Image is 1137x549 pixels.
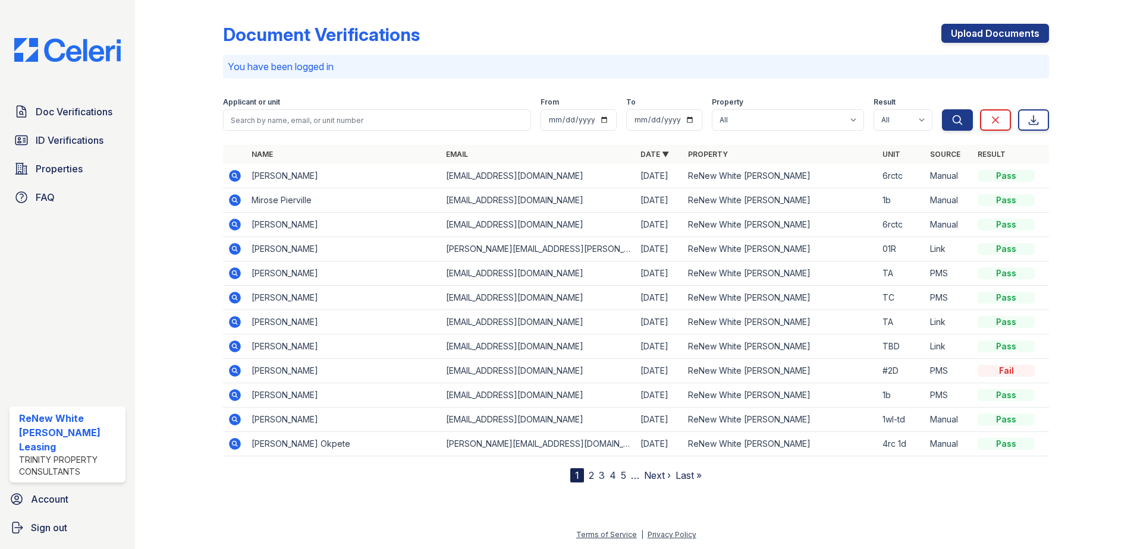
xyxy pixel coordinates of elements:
[636,164,683,188] td: [DATE]
[978,292,1035,304] div: Pass
[925,432,973,456] td: Manual
[925,188,973,213] td: Manual
[636,432,683,456] td: [DATE]
[247,310,441,335] td: [PERSON_NAME]
[978,150,1006,159] a: Result
[878,408,925,432] td: 1wl-td
[925,310,973,335] td: Link
[31,520,67,535] span: Sign out
[878,164,925,188] td: 6rctc
[441,335,636,359] td: [EMAIL_ADDRESS][DOMAIN_NAME]
[621,469,626,481] a: 5
[641,530,643,539] div: |
[446,150,468,159] a: Email
[878,335,925,359] td: TBD
[688,150,728,159] a: Property
[626,97,636,107] label: To
[636,408,683,432] td: [DATE]
[247,164,441,188] td: [PERSON_NAME]
[247,359,441,383] td: [PERSON_NAME]
[441,359,636,383] td: [EMAIL_ADDRESS][DOMAIN_NAME]
[441,432,636,456] td: [PERSON_NAME][EMAIL_ADDRESS][DOMAIN_NAME]
[978,340,1035,352] div: Pass
[589,469,594,481] a: 2
[19,454,121,478] div: Trinity Property Consultants
[10,157,125,181] a: Properties
[941,24,1049,43] a: Upload Documents
[31,492,68,506] span: Account
[441,286,636,310] td: [EMAIL_ADDRESS][DOMAIN_NAME]
[978,243,1035,255] div: Pass
[882,150,900,159] a: Unit
[878,432,925,456] td: 4rc 1d
[878,383,925,408] td: 1b
[441,188,636,213] td: [EMAIL_ADDRESS][DOMAIN_NAME]
[978,438,1035,450] div: Pass
[5,487,130,511] a: Account
[925,213,973,237] td: Manual
[636,310,683,335] td: [DATE]
[36,105,112,119] span: Doc Verifications
[878,188,925,213] td: 1b
[247,408,441,432] td: [PERSON_NAME]
[441,213,636,237] td: [EMAIL_ADDRESS][DOMAIN_NAME]
[228,59,1044,74] p: You have been logged in
[683,383,878,408] td: ReNew White [PERSON_NAME]
[36,162,83,176] span: Properties
[636,383,683,408] td: [DATE]
[925,261,973,286] td: PMS
[5,516,130,539] a: Sign out
[636,261,683,286] td: [DATE]
[978,389,1035,401] div: Pass
[576,530,637,539] a: Terms of Service
[978,414,1035,425] div: Pass
[599,469,605,481] a: 3
[978,194,1035,206] div: Pass
[636,359,683,383] td: [DATE]
[636,213,683,237] td: [DATE]
[683,237,878,261] td: ReNew White [PERSON_NAME]
[925,383,973,408] td: PMS
[247,261,441,286] td: [PERSON_NAME]
[19,411,121,454] div: ReNew White [PERSON_NAME] Leasing
[676,469,702,481] a: Last »
[683,286,878,310] td: ReNew White [PERSON_NAME]
[683,408,878,432] td: ReNew White [PERSON_NAME]
[978,316,1035,328] div: Pass
[978,365,1035,377] div: Fail
[683,310,878,335] td: ReNew White [PERSON_NAME]
[223,109,531,131] input: Search by name, email, or unit number
[640,150,669,159] a: Date ▼
[36,133,103,147] span: ID Verifications
[683,432,878,456] td: ReNew White [PERSON_NAME]
[223,24,420,45] div: Document Verifications
[636,286,683,310] td: [DATE]
[247,383,441,408] td: [PERSON_NAME]
[648,530,696,539] a: Privacy Policy
[878,213,925,237] td: 6rctc
[878,359,925,383] td: #2D
[930,150,960,159] a: Source
[610,469,616,481] a: 4
[631,468,639,482] span: …
[683,164,878,188] td: ReNew White [PERSON_NAME]
[441,408,636,432] td: [EMAIL_ADDRESS][DOMAIN_NAME]
[925,335,973,359] td: Link
[223,97,280,107] label: Applicant or unit
[925,359,973,383] td: PMS
[10,185,125,209] a: FAQ
[247,432,441,456] td: [PERSON_NAME] Okpete
[247,286,441,310] td: [PERSON_NAME]
[441,164,636,188] td: [EMAIL_ADDRESS][DOMAIN_NAME]
[683,213,878,237] td: ReNew White [PERSON_NAME]
[683,261,878,286] td: ReNew White [PERSON_NAME]
[636,237,683,261] td: [DATE]
[441,310,636,335] td: [EMAIL_ADDRESS][DOMAIN_NAME]
[5,38,130,62] img: CE_Logo_Blue-a8612792a0a2168367f1c8372b55b34899dd931a85d93a1a3d3e32e68fde9ad4.png
[10,100,125,124] a: Doc Verifications
[636,335,683,359] td: [DATE]
[683,188,878,213] td: ReNew White [PERSON_NAME]
[925,237,973,261] td: Link
[247,188,441,213] td: Mirose Pierville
